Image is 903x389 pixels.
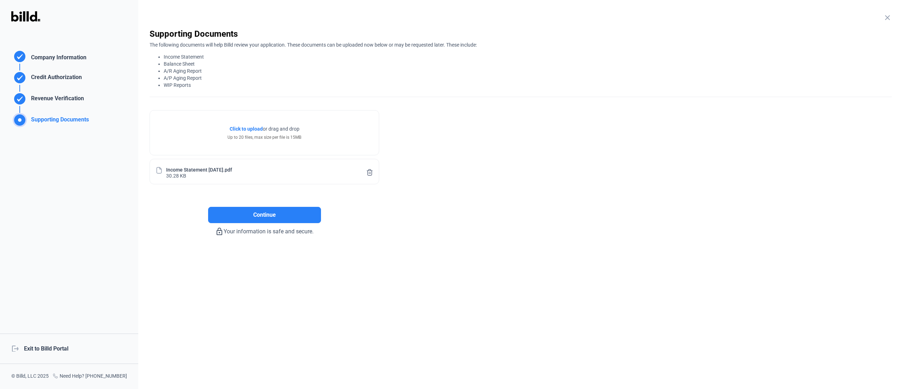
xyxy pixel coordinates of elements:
li: Income Statement [164,53,892,60]
mat-icon: lock_outline [215,227,224,236]
div: Need Help? [PHONE_NUMBER] [53,372,127,381]
div: Up to 20 files, max size per file is 15MB [228,134,301,140]
div: 30.28 KB [166,172,186,178]
span: Continue [253,211,276,219]
mat-icon: close [883,13,892,22]
li: Balance Sheet [164,60,892,67]
div: Credit Authorization [28,73,82,85]
mat-icon: logout [11,345,18,352]
span: Click to upload [230,126,263,132]
span: or drag and drop [263,125,299,132]
li: WIP Reports [164,82,892,89]
div: Income Statement [DATE].pdf [166,166,232,172]
div: Your information is safe and secure. [150,223,379,236]
div: Supporting Documents [28,115,89,127]
div: Supporting Documents [150,28,892,40]
div: Company Information [28,53,86,64]
div: The following documents will help Billd review your application. These documents can be uploaded ... [150,40,892,89]
div: Revenue Verification [28,94,84,106]
img: Billd Logo [11,11,40,22]
div: © Billd, LLC 2025 [11,372,49,381]
button: Continue [208,207,321,223]
li: A/R Aging Report [164,67,892,74]
li: A/P Aging Report [164,74,892,82]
